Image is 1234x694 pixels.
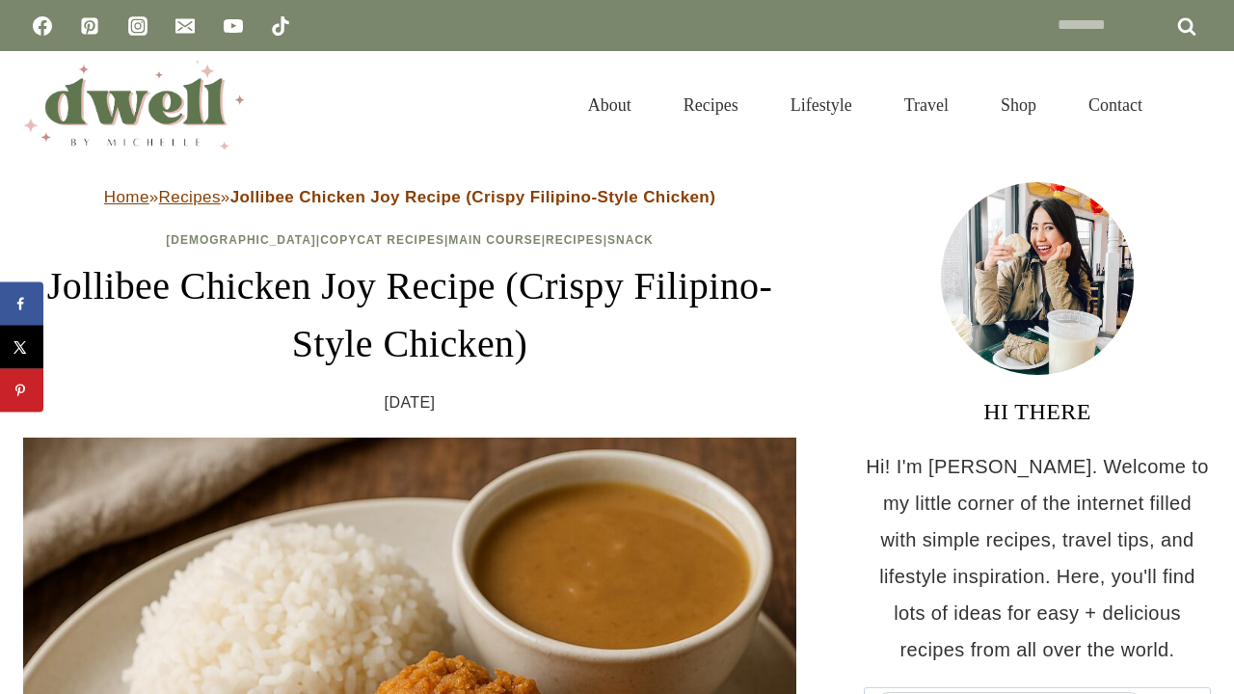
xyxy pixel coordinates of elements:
a: Recipes [159,188,221,206]
a: YouTube [214,7,253,45]
h1: Jollibee Chicken Joy Recipe (Crispy Filipino-Style Chicken) [23,257,796,373]
h3: HI THERE [864,394,1211,429]
a: Recipes [657,71,765,139]
a: [DEMOGRAPHIC_DATA] [166,233,316,247]
a: Home [104,188,149,206]
a: Pinterest [70,7,109,45]
a: Snack [607,233,654,247]
a: Contact [1062,71,1168,139]
img: DWELL by michelle [23,61,245,149]
a: Email [166,7,204,45]
a: Shop [975,71,1062,139]
a: About [562,71,657,139]
nav: Primary Navigation [562,71,1168,139]
strong: Jollibee Chicken Joy Recipe (Crispy Filipino-Style Chicken) [230,188,716,206]
a: Facebook [23,7,62,45]
a: Instagram [119,7,157,45]
span: » » [104,188,715,206]
p: Hi! I'm [PERSON_NAME]. Welcome to my little corner of the internet filled with simple recipes, tr... [864,448,1211,668]
time: [DATE] [385,388,436,417]
span: | | | | [166,233,654,247]
a: TikTok [261,7,300,45]
a: Recipes [546,233,604,247]
a: Travel [878,71,975,139]
a: Copycat Recipes [320,233,444,247]
a: Main Course [448,233,541,247]
a: Lifestyle [765,71,878,139]
button: View Search Form [1178,89,1211,121]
